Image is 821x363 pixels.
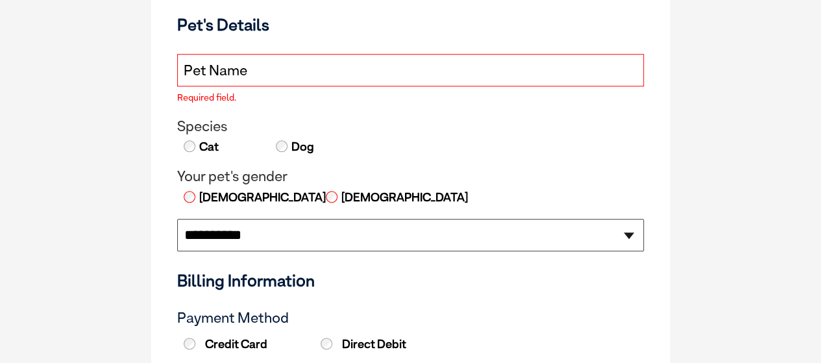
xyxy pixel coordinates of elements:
[290,138,314,155] label: Dog
[321,338,332,349] input: Direct Debit
[184,338,195,349] input: Credit Card
[172,15,649,34] h3: Pet's Details
[177,93,644,102] label: Required field.
[180,337,314,351] label: Credit Card
[317,337,451,351] label: Direct Debit
[177,310,644,327] h3: Payment Method
[198,138,219,155] label: Cat
[340,189,468,206] label: [DEMOGRAPHIC_DATA]
[198,189,326,206] label: [DEMOGRAPHIC_DATA]
[177,271,644,290] h3: Billing Information
[177,118,644,135] legend: Species
[177,168,644,185] legend: Your pet's gender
